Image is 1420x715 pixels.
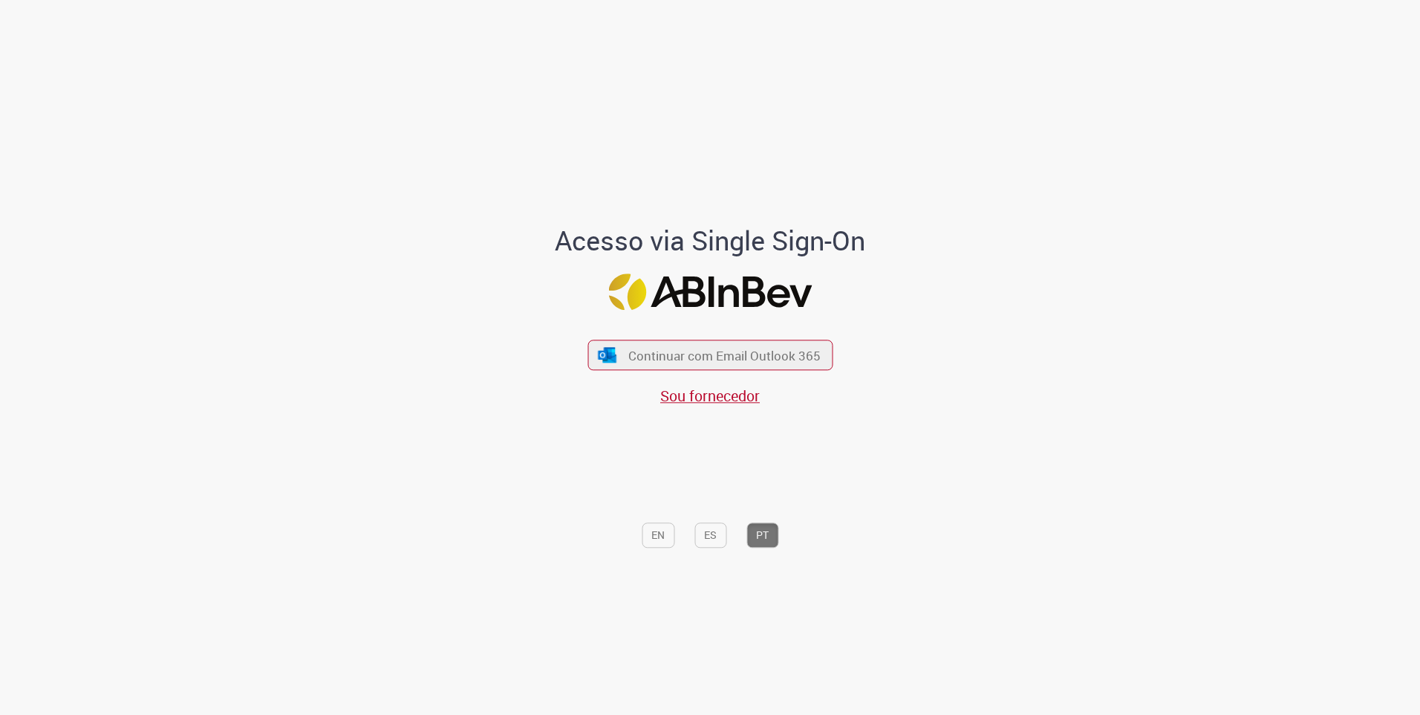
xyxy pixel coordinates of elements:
button: EN [642,522,674,548]
h1: Acesso via Single Sign-On [504,227,916,256]
img: ícone Azure/Microsoft 360 [597,347,618,363]
img: Logo ABInBev [608,274,812,310]
a: Sou fornecedor [660,386,760,407]
span: Continuar com Email Outlook 365 [628,347,821,364]
button: PT [746,522,778,548]
button: ícone Azure/Microsoft 360 Continuar com Email Outlook 365 [587,340,833,370]
button: ES [694,522,726,548]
